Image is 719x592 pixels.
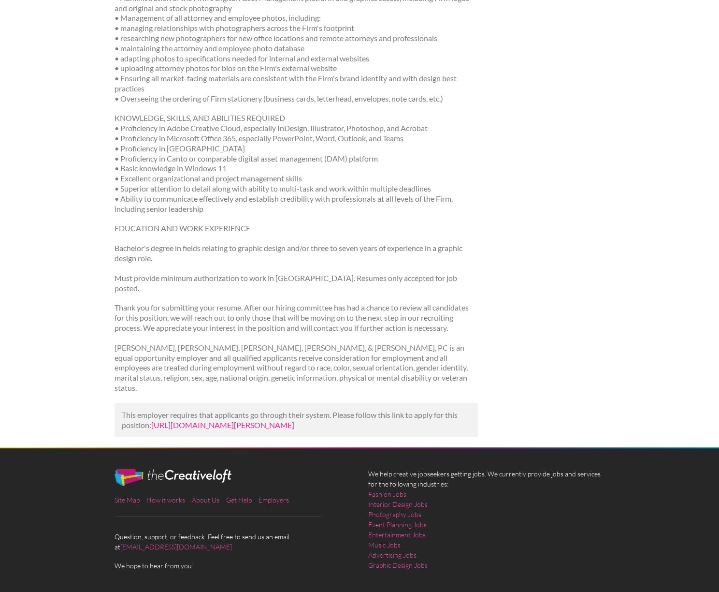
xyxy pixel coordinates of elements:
a: [URL][DOMAIN_NAME][PERSON_NAME] [151,420,294,429]
p: Must provide minimum authorization to work in [GEOGRAPHIC_DATA]. Resumes only accepted for job po... [115,273,478,294]
a: Event Planning Jobs [368,519,427,530]
a: Site Map [115,496,140,504]
a: Graphic Design Jobs [368,560,428,570]
p: [PERSON_NAME], [PERSON_NAME], [PERSON_NAME], [PERSON_NAME], & [PERSON_NAME], PC is an equal oppor... [115,343,478,393]
p: This employer requires that applicants go through their system. Please follow this link to apply ... [122,410,471,430]
a: Advertising Jobs [368,550,417,560]
img: The Creative Loft [115,469,231,486]
a: Interior Design Jobs [368,499,428,509]
div: Question, support, or feedback. Feel free to send us an email at [106,469,359,571]
p: Thank you for submitting your resume. After our hiring committee has had a chance to review all c... [115,303,478,333]
a: [EMAIL_ADDRESS][DOMAIN_NAME] [120,543,232,551]
a: How it works [146,496,185,504]
a: Employers [259,496,289,504]
a: Fashion Jobs [368,489,406,499]
p: KNOWLEDGE, SKILLS, AND ABILITIES REQUIRED • Proficiency in Adobe Creative Cloud, especially InDes... [115,113,478,214]
span: We hope to hear from you! [115,561,351,571]
a: Entertainment Jobs [368,530,426,540]
a: Music Jobs [368,540,401,550]
a: Get Help [226,496,252,504]
a: About Us [192,496,219,504]
p: Bachelor's degree in fields relating to graphic design and/or three to seven years of experience ... [115,243,478,264]
p: EDUCATION AND WORK EXPERIENCE [115,223,478,234]
div: We help creative jobseekers getting jobs. We currently provide jobs and services for the followin... [359,469,613,578]
a: Photography Jobs [368,509,421,519]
